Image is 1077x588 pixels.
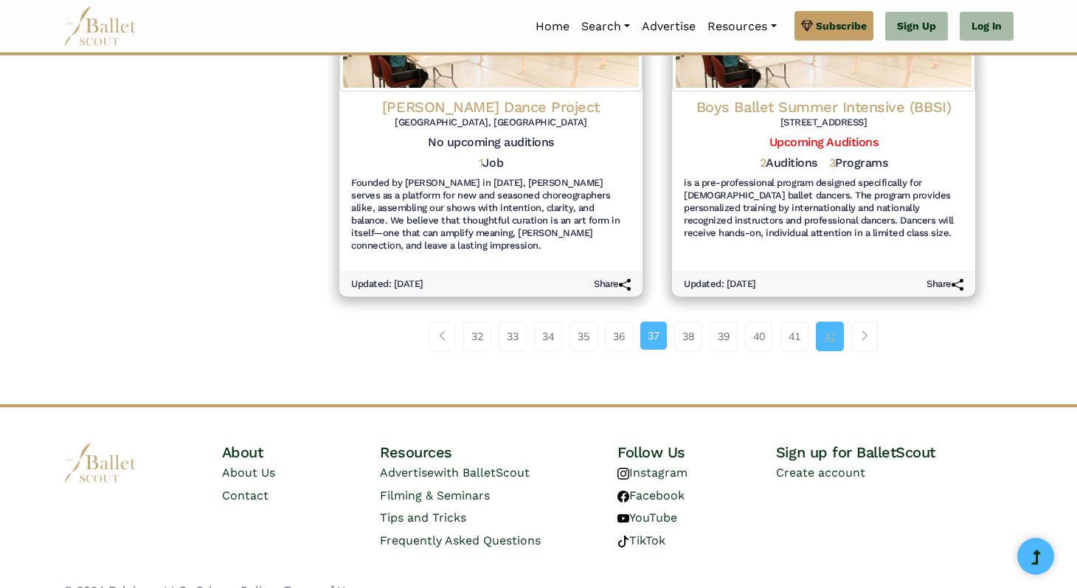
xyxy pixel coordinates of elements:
a: 40 [745,322,773,351]
a: Resources [702,11,782,42]
a: Search [575,11,636,42]
img: youtube logo [617,513,629,525]
h4: Resources [380,443,617,462]
h6: Updated: [DATE] [684,278,756,291]
a: 41 [780,322,808,351]
a: 38 [674,322,702,351]
a: Home [530,11,575,42]
h5: Job [479,156,503,171]
a: Instagram [617,466,688,480]
h5: Auditions [760,156,817,171]
a: Subscribe [794,11,873,41]
h4: About [222,443,381,462]
span: with BalletScout [434,466,530,480]
a: Advertise [636,11,702,42]
h4: [PERSON_NAME] Dance Project [351,97,631,117]
a: Filming & Seminars [380,488,490,502]
a: Sign Up [885,12,948,41]
h6: [GEOGRAPHIC_DATA], [GEOGRAPHIC_DATA] [351,117,631,129]
span: 2 [760,156,766,170]
img: gem.svg [801,18,813,34]
a: 36 [605,322,633,351]
a: YouTube [617,511,677,525]
nav: Page navigation example [429,322,886,351]
a: 34 [534,322,562,351]
h6: Founded by [PERSON_NAME] in [DATE], [PERSON_NAME] serves as a platform for new and seasoned chore... [351,177,631,252]
img: logo [63,443,137,483]
a: Frequently Asked Questions [380,533,541,547]
a: About Us [222,466,275,480]
a: Facebook [617,488,685,502]
span: Subscribe [816,18,867,34]
img: facebook logo [617,491,629,502]
a: 39 [710,322,738,351]
h6: Share [927,278,963,291]
a: TikTok [617,533,665,547]
a: Upcoming Auditions [769,135,878,149]
a: Contact [222,488,269,502]
a: 37 [640,322,667,350]
h6: Share [594,278,631,291]
h4: Sign up for BalletScout [776,443,1014,462]
span: 1 [479,156,483,170]
h6: Updated: [DATE] [351,278,423,291]
h6: [STREET_ADDRESS] [684,117,963,129]
h5: Programs [829,156,888,171]
a: 32 [463,322,491,351]
a: 42 [816,322,844,351]
a: Log In [960,12,1014,41]
a: 35 [569,322,598,351]
a: Advertisewith BalletScout [380,466,530,480]
a: Create account [776,466,865,480]
img: tiktok logo [617,536,629,547]
img: instagram logo [617,468,629,480]
a: Tips and Tricks [380,511,466,525]
h4: Follow Us [617,443,776,462]
h4: Boys Ballet Summer Intensive (BBSI) [684,97,963,117]
h6: is a pre-professional program designed specifically for [DEMOGRAPHIC_DATA] ballet dancers. The pr... [684,177,963,240]
span: 3 [829,156,836,170]
a: 33 [499,322,527,351]
h5: No upcoming auditions [351,135,631,151]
